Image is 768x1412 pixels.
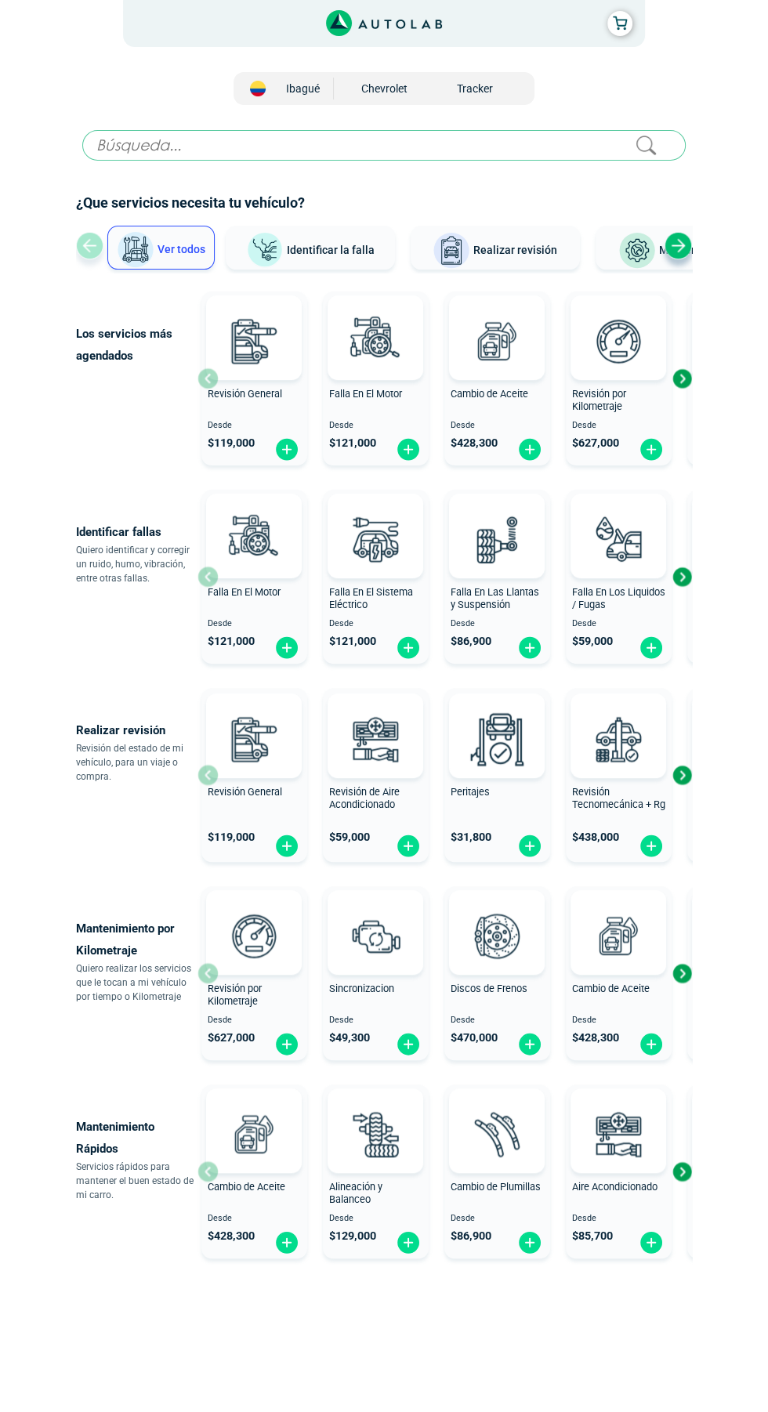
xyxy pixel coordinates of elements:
[451,831,491,844] span: $ 31,800
[572,436,619,450] span: $ 627,000
[572,831,619,844] span: $ 438,000
[444,688,550,862] button: Peritajes $31,800
[572,1031,619,1045] span: $ 428,300
[219,901,288,970] img: revision_por_kilometraje-v3.svg
[329,388,402,400] span: Falla En El Motor
[208,1181,285,1193] span: Cambio de Aceite
[329,983,394,994] span: Sincronizacion
[219,505,288,574] img: diagnostic_engine-v3.svg
[201,886,307,1060] button: Revisión por Kilometraje Desde $627,000
[572,1214,665,1224] span: Desde
[473,299,520,346] img: AD0BCuuxAAAAAElFTkSuQmCC
[566,490,672,664] button: Falla En Los Liquidos / Fugas Desde $59,000
[352,299,399,346] img: AD0BCuuxAAAAAElFTkSuQmCC
[584,901,653,970] img: cambio_de_aceite-v3.svg
[76,741,197,784] p: Revisión del estado de mi vehículo, para un viaje o compra.
[659,244,741,256] span: Mantenimientos
[396,834,421,858] img: fi_plus-circle2.svg
[329,786,400,811] span: Revisión de Aire Acondicionado
[462,306,531,375] img: cambio_de_aceite-v3.svg
[329,831,370,844] span: $ 59,000
[274,635,299,660] img: fi_plus-circle2.svg
[517,1230,542,1255] img: fi_plus-circle2.svg
[572,388,626,413] span: Revisión por Kilometraje
[473,697,520,744] img: AD0BCuuxAAAAAElFTkSuQmCC
[618,232,656,270] img: Mantenimientos
[208,635,255,648] span: $ 121,000
[329,1016,422,1026] span: Desde
[473,893,520,940] img: AD0BCuuxAAAAAElFTkSuQmCC
[411,226,580,270] button: Realizar revisión
[451,586,539,611] span: Falla En Las Llantas y Suspensión
[76,1160,197,1202] p: Servicios rápidos para mantener el buen estado de mi carro.
[323,490,429,664] button: Falla En El Sistema Eléctrico Desde $121,000
[226,226,395,270] button: Identificar la falla
[326,15,443,30] a: Link al sitio de autolab
[670,961,694,985] div: Next slide
[272,78,333,100] span: Ibagué
[219,306,288,375] img: revision_general-v3.svg
[201,688,307,862] button: Revisión General $119,000
[473,244,557,256] span: Realizar revisión
[462,704,531,773] img: peritaje-v3.svg
[473,497,520,544] img: AD0BCuuxAAAAAElFTkSuQmCC
[639,834,664,858] img: fi_plus-circle2.svg
[76,521,197,543] p: Identificar fallas
[158,243,205,255] span: Ver todos
[274,1230,299,1255] img: fi_plus-circle2.svg
[208,586,281,598] span: Falla En El Motor
[76,323,197,367] p: Los servicios más agendados
[329,635,376,648] span: $ 121,000
[117,231,154,269] img: Ver todos
[451,619,544,629] span: Desde
[572,983,650,994] span: Cambio de Aceite
[595,697,642,744] img: AD0BCuuxAAAAAElFTkSuQmCC
[396,1032,421,1056] img: fi_plus-circle2.svg
[208,1016,301,1026] span: Desde
[76,918,197,961] p: Mantenimiento por Kilometraje
[219,1099,288,1168] img: cambio_de_aceite-v3.svg
[323,886,429,1060] button: Sincronizacion Desde $49,300
[341,901,410,970] img: sincronizacion-v3.svg
[451,388,528,400] span: Cambio de Aceite
[329,1214,422,1224] span: Desde
[219,704,288,773] img: revision_general-v3.svg
[572,1016,665,1026] span: Desde
[208,786,282,798] span: Revisión General
[76,193,693,213] h2: ¿Que servicios necesita tu vehículo?
[76,543,197,585] p: Quiero identificar y corregir un ruido, humo, vibración, entre otras fallas.
[329,619,422,629] span: Desde
[572,619,665,629] span: Desde
[329,1229,376,1243] span: $ 129,000
[572,635,613,648] span: $ 59,000
[76,961,197,1004] p: Quiero realizar los servicios que le tocan a mi vehículo por tiempo o Kilometraje
[329,1031,370,1045] span: $ 49,300
[517,1032,542,1056] img: fi_plus-circle2.svg
[341,1099,410,1168] img: alineacion_y_balanceo-v3.svg
[396,437,421,462] img: fi_plus-circle2.svg
[230,299,277,346] img: AD0BCuuxAAAAAElFTkSuQmCC
[208,1229,255,1243] span: $ 428,300
[566,291,672,465] button: Revisión por Kilometraje Desde $627,000
[447,78,502,100] span: TRACKER
[76,719,197,741] p: Realizar revisión
[352,1092,399,1139] img: AD0BCuuxAAAAAElFTkSuQmCC
[208,1031,255,1045] span: $ 627,000
[639,635,664,660] img: fi_plus-circle2.svg
[444,291,550,465] button: Cambio de Aceite Desde $428,300
[208,436,255,450] span: $ 119,000
[670,763,694,787] div: Next slide
[584,505,653,574] img: diagnostic_gota-de-sangre-v3.svg
[517,437,542,462] img: fi_plus-circle2.svg
[595,1092,642,1139] img: AD0BCuuxAAAAAElFTkSuQmCC
[341,704,410,773] img: aire_acondicionado-v3.svg
[451,436,498,450] span: $ 428,300
[517,635,542,660] img: fi_plus-circle2.svg
[329,586,413,611] span: Falla En El Sistema Eléctrico
[566,886,672,1060] button: Cambio de Aceite Desde $428,300
[572,421,665,431] span: Desde
[230,893,277,940] img: AD0BCuuxAAAAAElFTkSuQmCC
[444,1084,550,1258] button: Cambio de Plumillas Desde $86,900
[352,893,399,940] img: AD0BCuuxAAAAAElFTkSuQmCC
[451,421,544,431] span: Desde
